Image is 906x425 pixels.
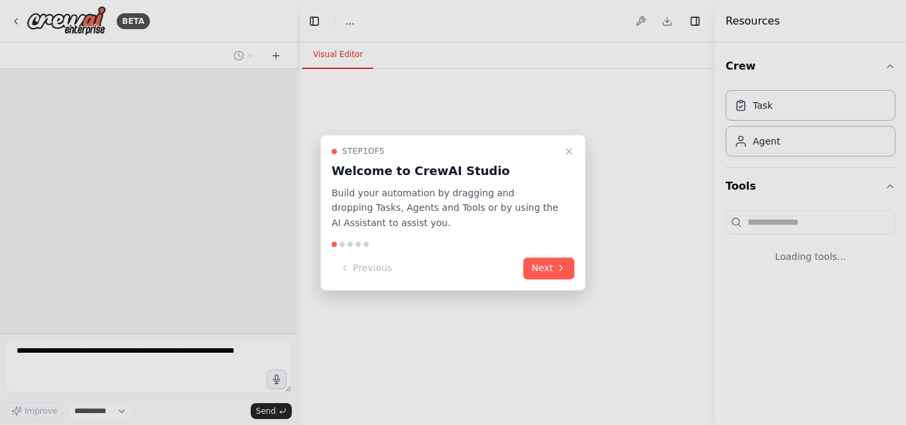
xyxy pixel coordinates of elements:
button: Hide left sidebar [305,12,324,30]
p: Build your automation by dragging and dropping Tasks, Agents and Tools or by using the AI Assista... [332,186,558,231]
span: Step 1 of 5 [342,146,385,156]
button: Previous [332,257,400,279]
button: Close walkthrough [561,143,577,159]
h3: Welcome to CrewAI Studio [332,162,558,180]
button: Next [523,257,574,279]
